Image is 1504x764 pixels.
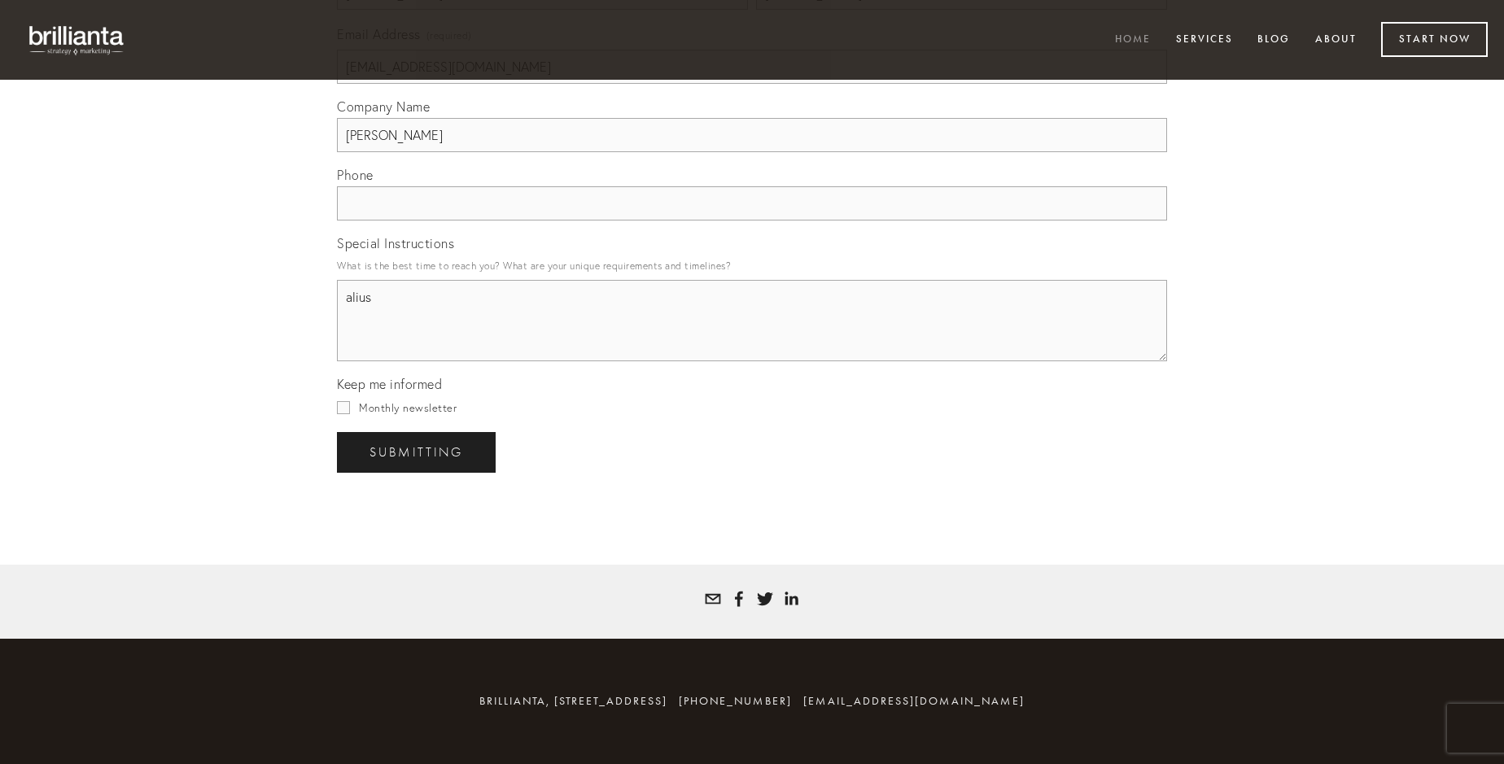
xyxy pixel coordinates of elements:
p: What is the best time to reach you? What are your unique requirements and timelines? [337,255,1167,277]
span: Submitting [369,445,463,460]
input: Monthly newsletter [337,401,350,414]
span: Keep me informed [337,376,442,392]
button: SubmittingSubmitting [337,432,496,473]
a: Tatyana Bolotnikov White [731,591,747,607]
span: [PHONE_NUMBER] [679,694,792,708]
a: Services [1165,27,1244,54]
span: Company Name [337,98,430,115]
a: [EMAIL_ADDRESS][DOMAIN_NAME] [803,694,1025,708]
a: Tatyana White [783,591,799,607]
a: Start Now [1381,22,1488,57]
span: Special Instructions [337,235,454,251]
a: About [1305,27,1367,54]
span: Phone [337,167,374,183]
textarea: alius [337,280,1167,361]
img: brillianta - research, strategy, marketing [16,16,138,63]
span: Monthly newsletter [359,401,457,414]
span: brillianta, [STREET_ADDRESS] [479,694,667,708]
a: Home [1104,27,1161,54]
a: tatyana@brillianta.com [705,591,721,607]
a: Tatyana White [757,591,773,607]
a: Blog [1247,27,1301,54]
